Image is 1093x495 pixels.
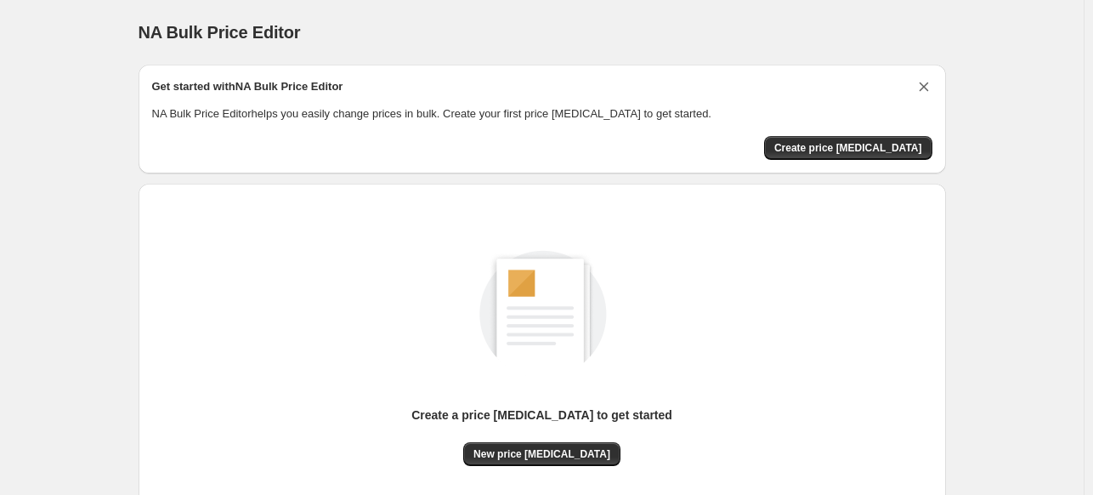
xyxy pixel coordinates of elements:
[473,447,610,461] span: New price [MEDICAL_DATA]
[764,136,932,160] button: Create price change job
[139,23,301,42] span: NA Bulk Price Editor
[152,105,932,122] p: NA Bulk Price Editor helps you easily change prices in bulk. Create your first price [MEDICAL_DAT...
[463,442,620,466] button: New price [MEDICAL_DATA]
[152,78,343,95] h2: Get started with NA Bulk Price Editor
[774,141,922,155] span: Create price [MEDICAL_DATA]
[915,78,932,95] button: Dismiss card
[411,407,672,424] p: Create a price [MEDICAL_DATA] to get started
